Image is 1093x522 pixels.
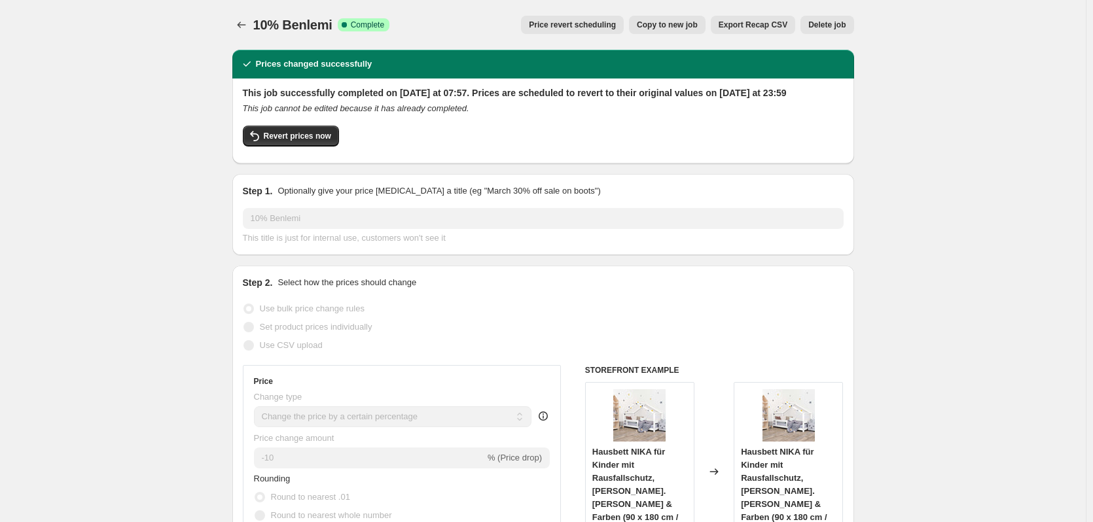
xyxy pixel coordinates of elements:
[264,131,331,141] span: Revert prices now
[260,304,365,313] span: Use bulk price change rules
[521,16,624,34] button: Price revert scheduling
[243,184,273,198] h2: Step 1.
[800,16,853,34] button: Delete job
[537,409,550,423] div: help
[256,58,372,71] h2: Prices changed successfully
[254,447,485,468] input: -15
[254,376,273,387] h3: Price
[254,433,334,443] span: Price change amount
[529,20,616,30] span: Price revert scheduling
[232,16,251,34] button: Price change jobs
[243,208,844,229] input: 30% off holiday sale
[808,20,846,30] span: Delete job
[253,18,332,32] span: 10% Benlemi
[243,126,339,147] button: Revert prices now
[711,16,795,34] button: Export Recap CSV
[260,322,372,332] span: Set product prices individually
[488,453,542,462] span: % (Price drop)
[243,103,469,113] i: This job cannot be edited because it has already completed.
[278,184,600,198] p: Optionally give your price [MEDICAL_DATA] a title (eg "March 30% off sale on boots")
[762,389,815,442] img: Luckybila_80x.jpg
[351,20,384,30] span: Complete
[271,510,392,520] span: Round to nearest whole number
[613,389,666,442] img: Luckybila_80x.jpg
[260,340,323,350] span: Use CSV upload
[637,20,698,30] span: Copy to new job
[254,474,291,483] span: Rounding
[243,233,446,243] span: This title is just for internal use, customers won't see it
[243,86,844,99] h2: This job successfully completed on [DATE] at 07:57. Prices are scheduled to revert to their origi...
[243,276,273,289] h2: Step 2.
[271,492,350,502] span: Round to nearest .01
[719,20,787,30] span: Export Recap CSV
[254,392,302,402] span: Change type
[278,276,416,289] p: Select how the prices should change
[585,365,844,375] h6: STOREFRONT EXAMPLE
[629,16,706,34] button: Copy to new job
